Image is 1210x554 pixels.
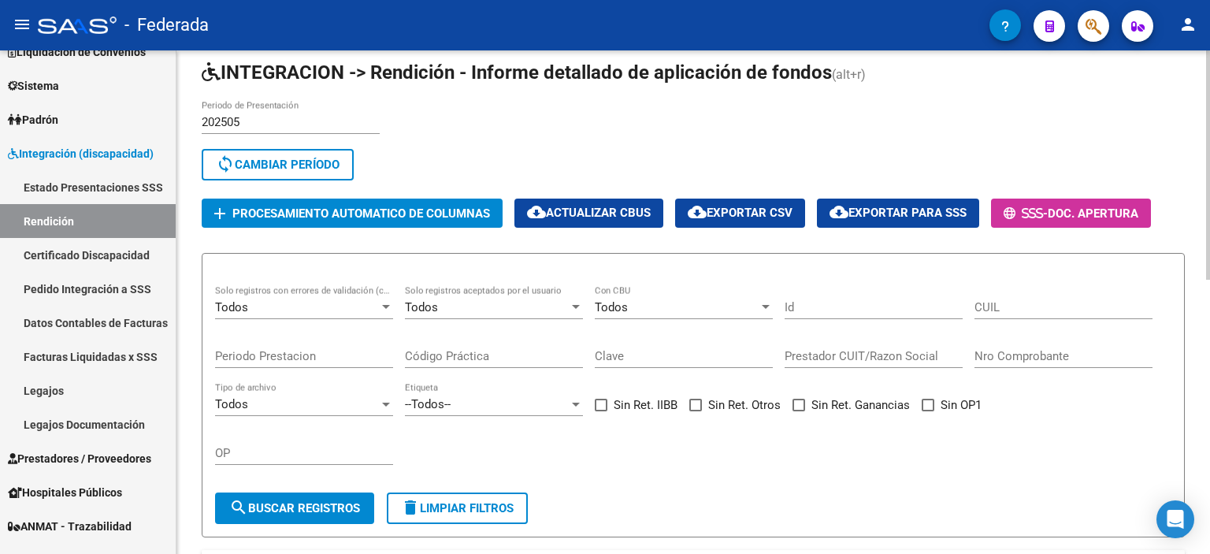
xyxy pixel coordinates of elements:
span: Padrón [8,111,58,128]
span: Sistema [8,77,59,95]
mat-icon: menu [13,15,32,34]
span: Todos [215,300,248,314]
mat-icon: cloud_download [527,203,546,221]
span: Cambiar Período [216,158,340,172]
mat-icon: search [229,498,248,517]
span: Prestadores / Proveedores [8,450,151,467]
button: Buscar registros [215,493,374,524]
button: Exportar para SSS [817,199,979,228]
mat-icon: delete [401,498,420,517]
span: Actualizar CBUs [527,206,651,220]
div: Open Intercom Messenger [1156,500,1194,538]
span: Sin Ret. Ganancias [811,396,910,415]
span: Sin OP1 [941,396,982,415]
mat-icon: person [1178,15,1197,34]
span: Buscar registros [229,501,360,515]
button: Actualizar CBUs [514,199,663,228]
span: --Todos-- [405,397,451,411]
button: Procesamiento automatico de columnas [202,199,503,228]
span: Sin Ret. IIBB [614,396,677,415]
span: Todos [595,300,628,314]
span: ANMAT - Trazabilidad [8,518,132,535]
mat-icon: cloud_download [688,203,707,221]
button: Limpiar filtros [387,493,528,524]
span: Hospitales Públicos [8,484,122,501]
span: - Federada [124,8,209,43]
span: INTEGRACION -> Rendición - Informe detallado de aplicación de fondos [202,61,832,84]
span: Exportar CSV [688,206,792,220]
button: Exportar CSV [675,199,805,228]
span: - [1004,206,1048,221]
mat-icon: cloud_download [830,203,848,221]
span: Sin Ret. Otros [708,396,781,415]
mat-icon: sync [216,154,235,173]
span: Procesamiento automatico de columnas [232,206,490,221]
span: Liquidación de Convenios [8,43,146,61]
span: Integración (discapacidad) [8,145,154,162]
span: Todos [215,397,248,411]
mat-icon: add [210,204,229,223]
span: Limpiar filtros [401,501,514,515]
button: Cambiar Período [202,149,354,180]
span: Doc. Apertura [1048,206,1138,221]
span: Exportar para SSS [830,206,967,220]
button: -Doc. Apertura [991,199,1151,228]
span: Todos [405,300,438,314]
span: (alt+r) [832,67,866,82]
